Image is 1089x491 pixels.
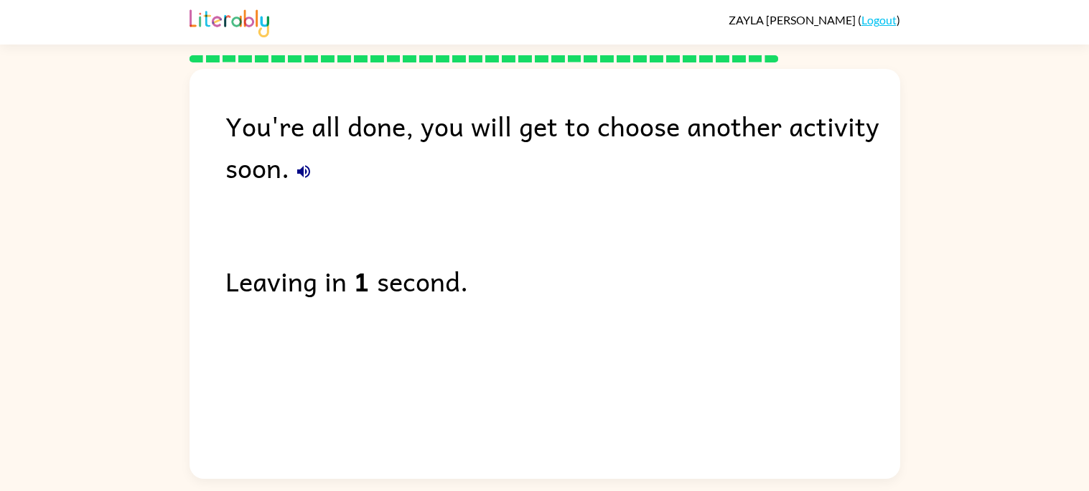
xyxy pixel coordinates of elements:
div: You're all done, you will get to choose another activity soon. [225,105,900,188]
b: 1 [354,260,370,301]
div: ( ) [729,13,900,27]
img: Literably [190,6,269,37]
a: Logout [861,13,897,27]
span: ZAYLA [PERSON_NAME] [729,13,858,27]
div: Leaving in second. [225,260,900,301]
